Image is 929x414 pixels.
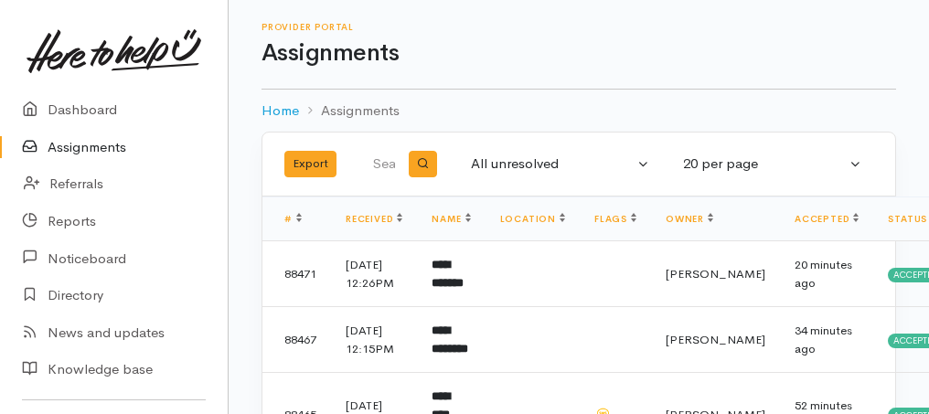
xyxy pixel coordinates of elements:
[795,213,859,225] a: Accepted
[262,241,331,307] td: 88471
[594,213,636,225] a: Flags
[331,241,417,307] td: [DATE] 12:26PM
[666,332,765,347] span: [PERSON_NAME]
[331,307,417,373] td: [DATE] 12:15PM
[500,213,565,225] a: Location
[666,213,713,225] a: Owner
[284,213,302,225] a: #
[262,307,331,373] td: 88467
[262,22,896,32] h6: Provider Portal
[372,143,399,186] input: Search
[666,266,765,281] span: [PERSON_NAME]
[284,151,336,177] button: Export
[672,146,873,182] button: 20 per page
[262,40,896,67] h1: Assignments
[460,146,661,182] button: All unresolved
[471,154,634,175] div: All unresolved
[262,90,896,133] nav: breadcrumb
[795,323,852,356] time: 34 minutes ago
[299,101,400,122] li: Assignments
[683,154,846,175] div: 20 per page
[262,101,299,122] a: Home
[795,257,852,291] time: 20 minutes ago
[432,213,470,225] a: Name
[346,213,402,225] a: Received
